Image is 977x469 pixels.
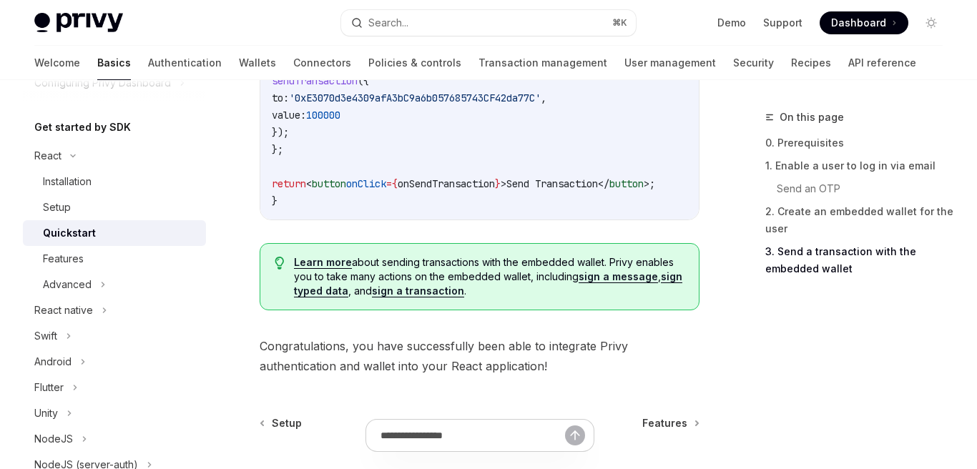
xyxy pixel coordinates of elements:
div: Installation [43,173,92,190]
span: { [392,177,398,190]
div: Swift [34,327,57,345]
span: 100000 [306,109,340,122]
div: Setup [43,199,71,216]
span: Dashboard [831,16,886,30]
span: }); [272,126,289,139]
a: 0. Prerequisites [765,132,954,154]
span: '0xE3070d3e4309afA3bC9a6b057685743CF42da77C' [289,92,541,104]
a: 2. Create an embedded wallet for the user [765,200,954,240]
div: Advanced [43,276,92,293]
div: React [34,147,62,164]
span: onClick [346,177,386,190]
a: Send an OTP [777,177,954,200]
div: NodeJS [34,430,73,448]
img: light logo [34,13,123,33]
a: Installation [23,169,206,194]
span: return [272,177,306,190]
span: value: [272,109,306,122]
div: Quickstart [43,224,96,242]
a: API reference [848,46,916,80]
a: Transaction management [478,46,607,80]
a: Quickstart [23,220,206,246]
span: </ [598,177,609,190]
a: 3. Send a transaction with the embedded wallet [765,240,954,280]
div: React native [34,302,93,319]
span: ⌘ K [612,17,627,29]
a: Dashboard [820,11,908,34]
div: Search... [368,14,408,31]
span: Send Transaction [506,177,598,190]
a: Demo [717,16,746,30]
button: Send message [565,425,585,445]
span: sendTransaction [272,74,358,87]
a: sign a transaction [372,285,464,297]
a: Connectors [293,46,351,80]
span: button [312,177,346,190]
button: Toggle dark mode [920,11,943,34]
span: to: [272,92,289,104]
a: sign a message [579,270,658,283]
span: ; [649,177,655,190]
div: Features [43,250,84,267]
a: Basics [97,46,131,80]
div: Flutter [34,379,64,396]
span: } [495,177,501,190]
span: > [644,177,649,190]
span: onSendTransaction [398,177,495,190]
a: Learn more [294,256,352,269]
span: < [306,177,312,190]
a: Authentication [148,46,222,80]
div: Unity [34,405,58,422]
h5: Get started by SDK [34,119,131,136]
span: about sending transactions with the embedded wallet. Privy enables you to take many actions on th... [294,255,684,298]
div: Android [34,353,72,370]
a: Security [733,46,774,80]
a: Wallets [239,46,276,80]
a: Recipes [791,46,831,80]
span: }; [272,143,283,156]
svg: Tip [275,257,285,270]
span: button [609,177,644,190]
span: On this page [780,109,844,126]
span: , [541,92,546,104]
a: Features [23,246,206,272]
a: User management [624,46,716,80]
span: } [272,194,278,207]
a: Support [763,16,802,30]
a: Setup [23,194,206,220]
span: Congratulations, you have successfully been able to integrate Privy authentication and wallet int... [260,336,699,376]
span: > [501,177,506,190]
span: = [386,177,392,190]
a: 1. Enable a user to log in via email [765,154,954,177]
a: Welcome [34,46,80,80]
button: Search...⌘K [341,10,637,36]
span: ({ [358,74,369,87]
a: Policies & controls [368,46,461,80]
